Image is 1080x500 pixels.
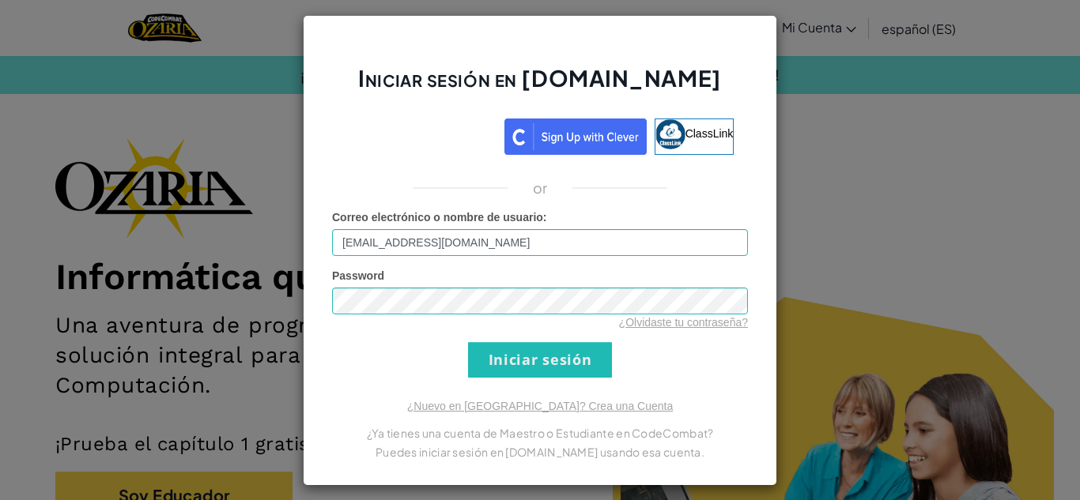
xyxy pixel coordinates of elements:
h2: Iniciar sesión en [DOMAIN_NAME] [332,63,748,109]
p: ¿Ya tienes una cuenta de Maestro o Estudiante en CodeCombat? [332,423,748,442]
a: ¿Nuevo en [GEOGRAPHIC_DATA]? Crea una Cuenta [407,400,673,412]
input: Iniciar sesión [468,342,612,378]
span: Password [332,269,384,282]
span: ClassLink [685,126,734,139]
p: or [533,179,548,197]
img: clever_sso_button@2x.png [504,118,647,155]
span: Correo electrónico o nombre de usuario [332,211,543,224]
p: Puedes iniciar sesión en [DOMAIN_NAME] usando esa cuenta. [332,442,748,461]
label: : [332,209,547,225]
iframe: Botón de Acceder con Google [338,117,504,152]
a: ¿Olvidaste tu contraseña? [619,316,748,329]
img: classlink-logo-small.png [655,119,685,149]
